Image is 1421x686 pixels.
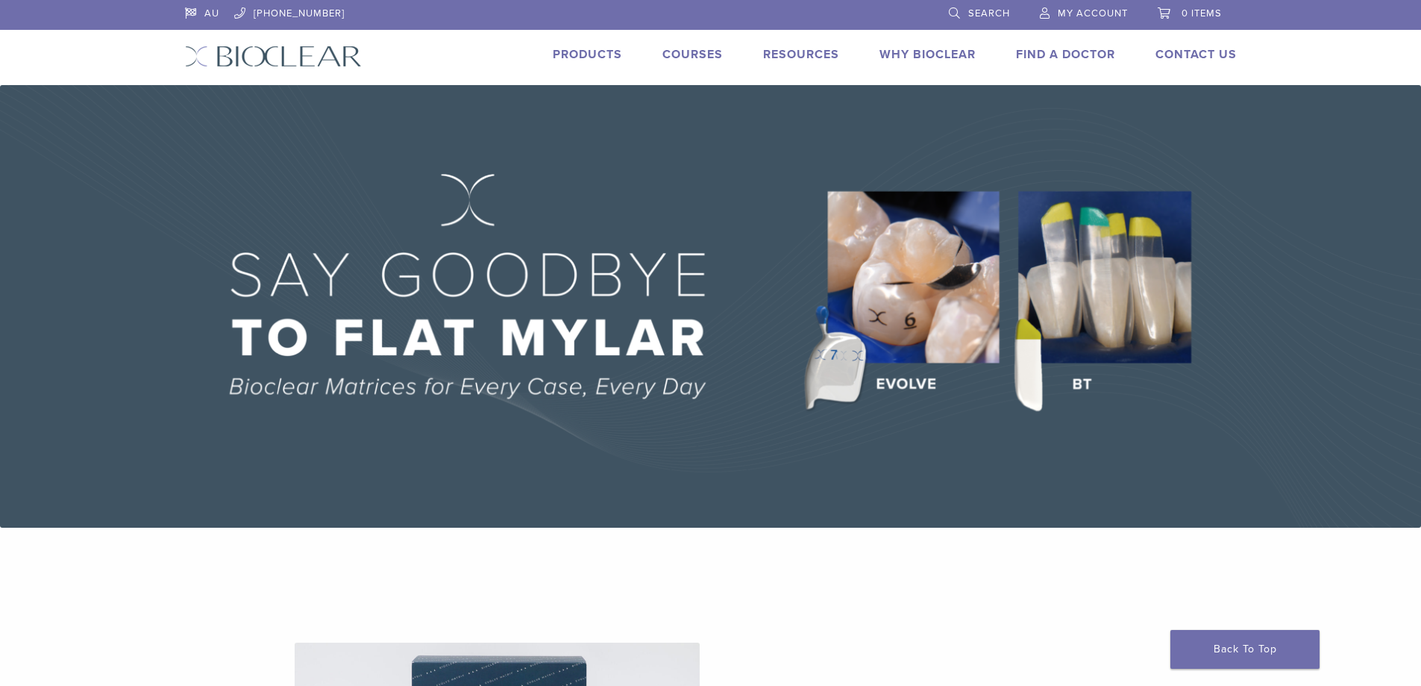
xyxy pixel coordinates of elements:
[185,46,362,67] img: Bioclear
[968,7,1010,19] span: Search
[1170,630,1320,669] a: Back To Top
[553,47,622,62] a: Products
[763,47,839,62] a: Resources
[1016,47,1115,62] a: Find A Doctor
[1182,7,1222,19] span: 0 items
[662,47,723,62] a: Courses
[879,47,976,62] a: Why Bioclear
[1058,7,1128,19] span: My Account
[1155,47,1237,62] a: Contact Us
